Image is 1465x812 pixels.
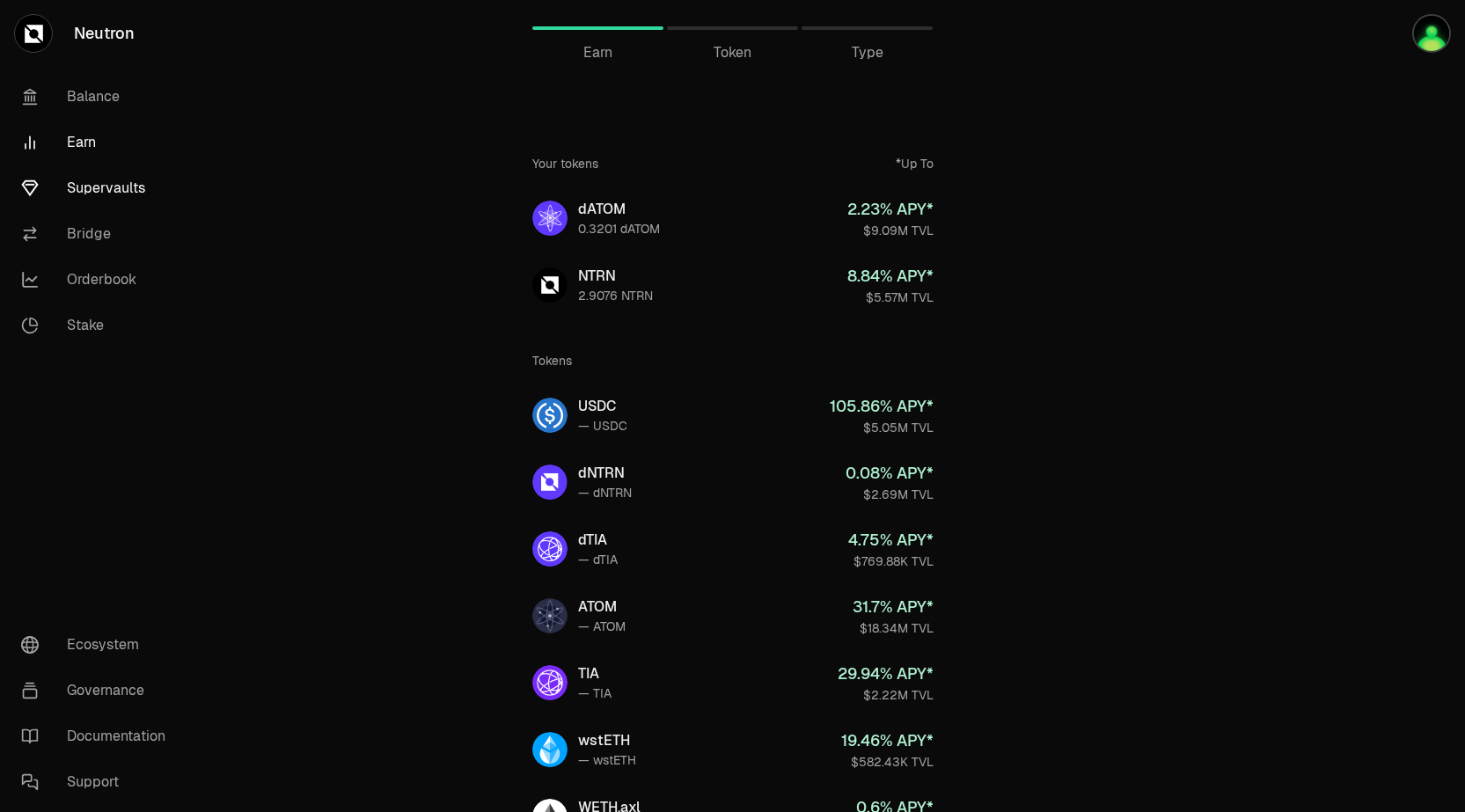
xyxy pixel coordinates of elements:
div: $582.43K TVL [841,753,934,771]
img: TIA [532,665,568,700]
div: ATOM [578,596,626,618]
div: — dTIA [578,551,618,568]
div: 0.3201 dATOM [578,220,660,238]
div: $9.09M TVL [847,222,934,239]
a: dTIAdTIA— dTIA4.75% APY*$769.88K TVL [518,517,948,581]
a: NTRNNTRN2.9076 NTRN8.84% APY*$5.57M TVL [518,253,948,317]
img: NTRN [532,267,568,303]
div: dTIA [578,530,618,551]
div: dNTRN [578,463,632,484]
div: — wstETH [578,751,636,769]
div: 19.46 % APY* [841,728,934,753]
a: ATOMATOM— ATOM31.7% APY*$18.34M TVL [518,584,948,647]
div: 8.84 % APY* [847,264,934,289]
div: USDC [578,396,627,417]
a: Governance [7,668,190,713]
a: wstETHwstETH— wstETH19.46% APY*$582.43K TVL [518,718,948,781]
a: Supervaults [7,165,190,211]
div: 31.7 % APY* [853,595,934,619]
div: $18.34M TVL [853,619,934,637]
div: NTRN [578,266,653,287]
div: Tokens [532,352,572,369]
div: dATOM [578,199,660,220]
div: *Up To [896,155,934,172]
div: 105.86 % APY* [830,394,934,419]
div: TIA [578,663,612,684]
a: Earn [532,7,663,49]
a: TIATIA— TIA29.94% APY*$2.22M TVL [518,651,948,714]
div: 4.75 % APY* [848,528,934,552]
a: dNTRNdNTRN— dNTRN0.08% APY*$2.69M TVL [518,450,948,514]
div: wstETH [578,730,636,751]
div: 0.08 % APY* [846,461,934,486]
a: Documentation [7,713,190,759]
div: 2.23 % APY* [847,197,934,222]
a: dATOMdATOM0.3201 dATOM2.23% APY*$9.09M TVL [518,187,948,250]
img: ATOM [532,598,568,633]
div: — ATOM [578,618,626,635]
a: USDCUSDC— USDC105.86% APY*$5.05M TVL [518,384,948,447]
img: wstETH [532,732,568,767]
div: — dNTRN [578,484,632,501]
a: Balance [7,74,190,120]
div: $5.57M TVL [847,289,934,306]
div: 2.9076 NTRN [578,287,653,304]
a: Stake [7,303,190,348]
a: Orderbook [7,257,190,303]
div: $769.88K TVL [848,552,934,570]
div: $2.22M TVL [838,686,934,704]
div: $2.69M TVL [846,486,934,503]
a: Ecosystem [7,622,190,668]
img: dATOM [532,201,568,236]
span: Earn [583,42,612,63]
img: dTIA [532,531,568,567]
span: Token [714,42,751,63]
div: Your tokens [532,155,598,172]
div: $5.05M TVL [830,419,934,436]
a: Bridge [7,211,190,257]
div: — TIA [578,684,612,702]
a: Support [7,759,190,805]
div: — USDC [578,417,627,435]
img: USDC [532,398,568,433]
span: Type [852,42,883,63]
img: Cosmos Kep 1 [1412,14,1451,53]
a: Earn [7,120,190,165]
div: 29.94 % APY* [838,662,934,686]
img: dNTRN [532,465,568,500]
